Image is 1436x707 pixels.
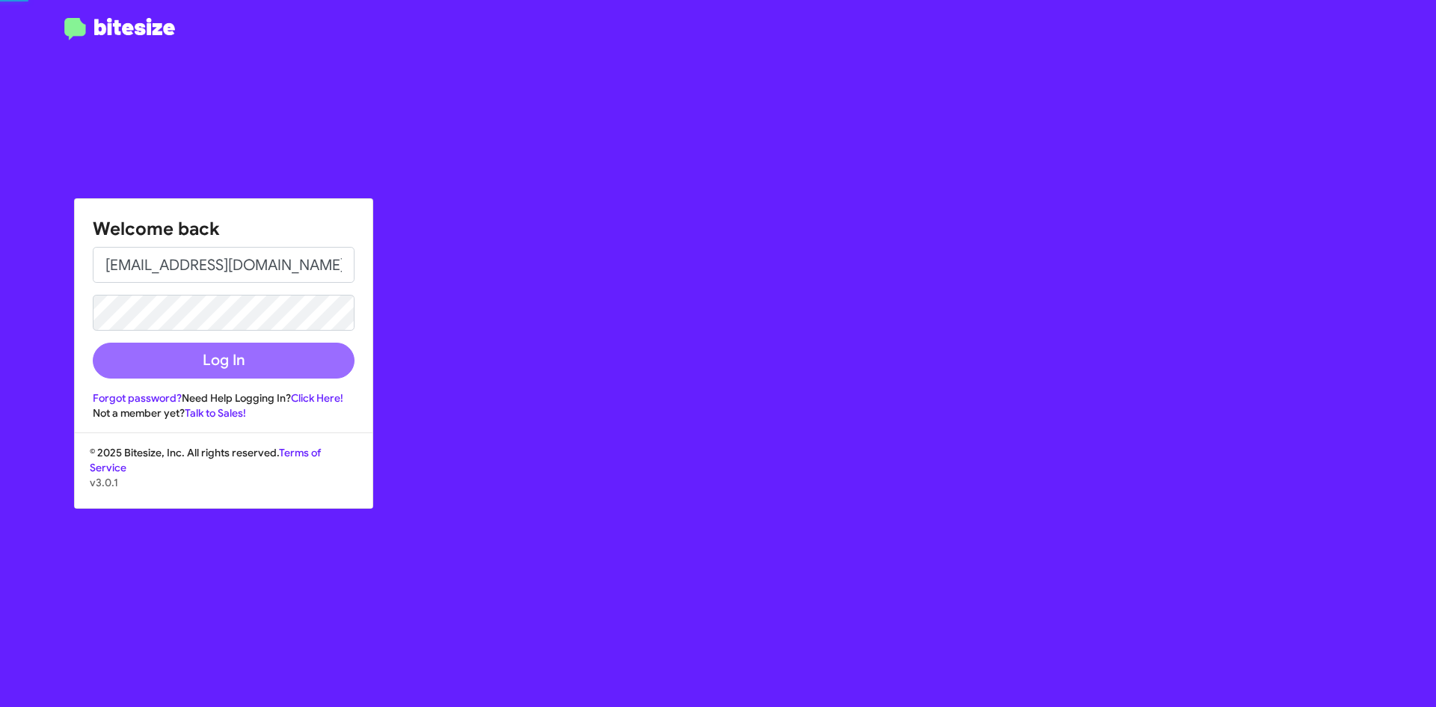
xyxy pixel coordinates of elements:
a: Talk to Sales! [185,406,246,420]
a: Forgot password? [93,391,182,405]
div: Need Help Logging In? [93,391,355,405]
button: Log In [93,343,355,379]
input: Email address [93,247,355,283]
h1: Welcome back [93,217,355,241]
div: © 2025 Bitesize, Inc. All rights reserved. [75,445,372,508]
p: v3.0.1 [90,475,358,490]
div: Not a member yet? [93,405,355,420]
a: Click Here! [291,391,343,405]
